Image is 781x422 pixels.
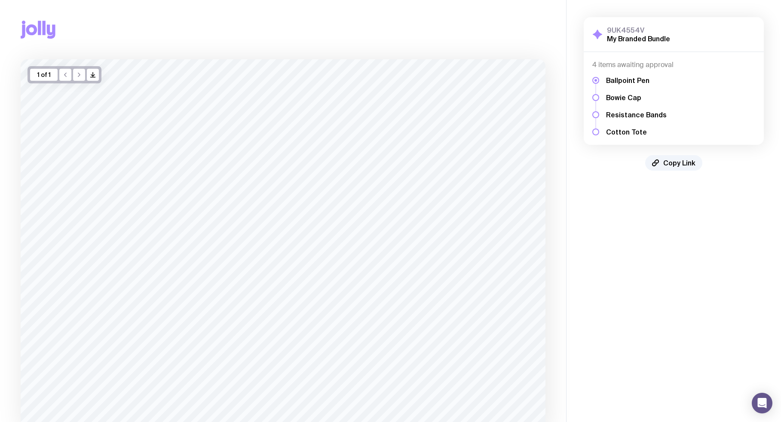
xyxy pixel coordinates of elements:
h3: 9UK4554V [607,26,670,34]
button: Copy Link [645,155,702,171]
h2: My Branded Bundle [607,34,670,43]
h5: Resistance Bands [606,110,667,119]
button: />/> [87,69,99,81]
h5: Bowie Cap [606,93,667,102]
span: Copy Link [663,159,695,167]
h4: 4 items awaiting approval [592,61,755,69]
div: Open Intercom Messenger [752,393,772,413]
h5: Ballpoint Pen [606,76,667,85]
h5: Cotton Tote [606,128,667,136]
g: /> /> [91,73,95,77]
div: 1 of 1 [30,69,58,81]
